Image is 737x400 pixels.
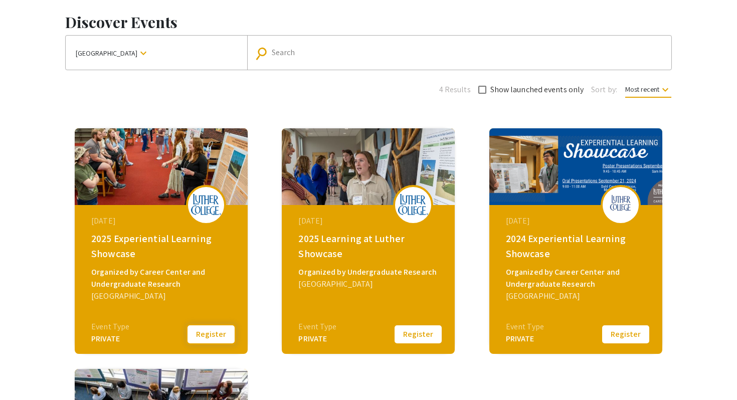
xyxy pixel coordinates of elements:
div: [GEOGRAPHIC_DATA] [91,290,234,302]
div: Organized by Career Center and Undergraduate Research [91,266,234,290]
span: Most recent [625,85,671,98]
span: Sort by: [591,84,617,96]
div: [DATE] [506,215,648,227]
mat-icon: keyboard_arrow_down [659,84,671,96]
img: 2024-experiential-learning_eventCoverPhoto_fc5cb4__thumb.png [489,128,662,205]
button: Register [393,324,443,345]
div: [GEOGRAPHIC_DATA] [506,290,648,302]
div: [GEOGRAPHIC_DATA] [298,278,441,290]
img: 2024-experiential-learning_eventLogo_531c99_.png [606,192,636,217]
div: 2024 Experiential Learning Showcase [506,231,648,261]
div: PRIVATE [91,333,129,345]
span: 4 Results [439,84,471,96]
div: 2025 Learning at Luther Showcase [298,231,441,261]
img: 2025-learning-luther_eventLogo_660283_.png [398,194,428,216]
div: 2025 Experiential Learning Showcase [91,231,234,261]
div: Organized by Undergraduate Research [298,266,441,278]
div: Organized by Career Center and Undergraduate Research [506,266,648,290]
span: [GEOGRAPHIC_DATA] [76,44,137,62]
button: [GEOGRAPHIC_DATA] [66,36,247,70]
span: Show launched events only [490,84,584,96]
img: 2025-experiential-learning-showcase_eventLogo_377aea_.png [191,194,221,216]
div: Event Type [91,321,129,333]
mat-icon: Search [257,45,271,62]
h1: Discover Events [65,13,672,31]
mat-icon: keyboard_arrow_down [137,47,149,59]
div: [DATE] [298,215,441,227]
div: [DATE] [91,215,234,227]
div: PRIVATE [298,333,336,345]
div: Event Type [298,321,336,333]
div: Event Type [506,321,544,333]
iframe: Chat [8,355,43,392]
img: 2025-experiential-learning-showcase_eventCoverPhoto_3051d9__thumb.jpg [75,128,248,205]
button: Register [601,324,651,345]
div: PRIVATE [506,333,544,345]
button: Most recent [617,80,679,98]
button: Register [186,324,236,345]
img: 2025-learning-luther_eventCoverPhoto_1c7e1f__thumb.jpg [282,128,455,205]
